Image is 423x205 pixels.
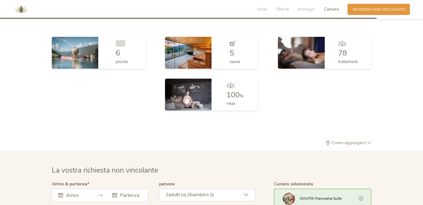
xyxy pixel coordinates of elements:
label: persone [159,182,175,186]
span: adulti (o), [168,192,187,198]
span: Richiesta non vincolante [352,7,405,12]
span: % [240,93,243,99]
input: Arrivo [65,192,87,198]
span: bambino (i) [190,192,214,198]
a: AMONTI & LUNARIS Wellnessresort [12,7,31,11]
span: saune [230,59,240,65]
label: Arrivo & partenza [52,182,89,186]
span: 5 [230,48,234,58]
span: La vostra richiesta non vincolante [52,165,158,175]
span: NOVITÀ! Panorama Suite [300,196,342,201]
span: trattamenti [338,59,358,65]
span: Camera selezionata [274,181,313,187]
span: Come raggiungerci [330,141,367,145]
span: 78 [338,48,347,58]
span: Camere [324,6,339,12]
input: Partenza [119,192,141,198]
span: piscine [116,59,128,65]
span: 100 [226,90,240,100]
span: Offerte [276,6,289,12]
span: Hotel [257,6,267,12]
span: Immagini [298,6,315,12]
img: La vostra richiesta non vincolante [283,193,295,205]
span: 6 [116,48,120,58]
span: 0 [187,192,190,198]
span: 2 [166,192,168,198]
span: relax [226,101,236,106]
